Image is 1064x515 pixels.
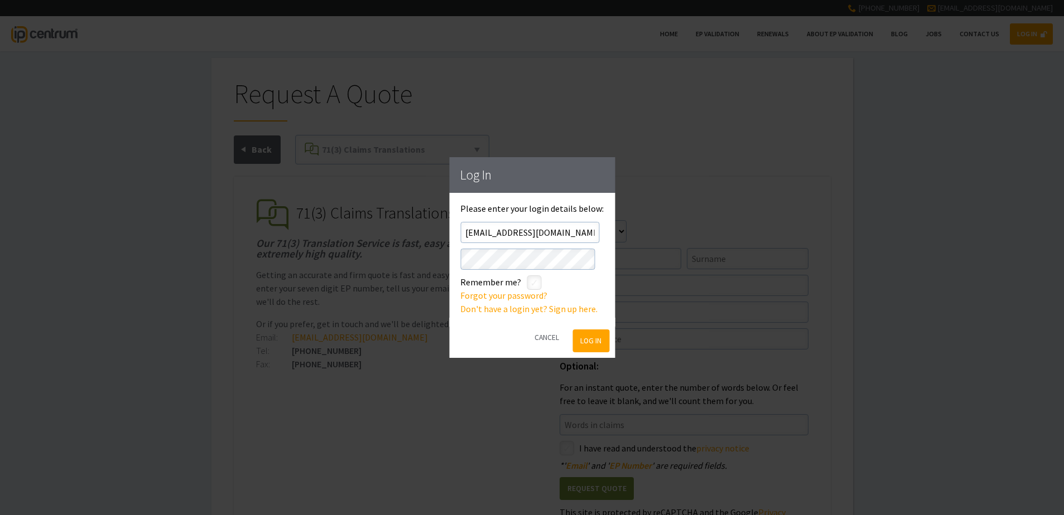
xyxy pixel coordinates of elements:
button: Log In [573,329,609,352]
label: styled-checkbox [527,275,541,290]
button: Cancel [527,324,567,352]
h1: Log In [460,168,604,182]
label: Remember me? [460,275,521,289]
div: Please enter your login details below: [460,204,604,315]
a: Don't have a login yet? Sign up here. [460,303,598,314]
a: Forgot your password? [460,290,547,301]
input: Email [460,222,599,243]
